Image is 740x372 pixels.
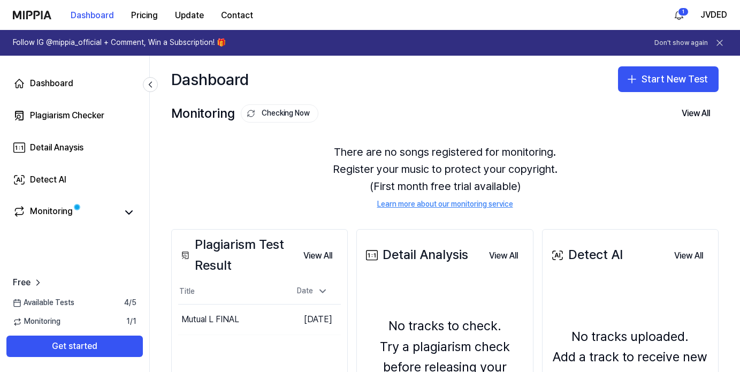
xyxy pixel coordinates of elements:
[178,279,284,305] th: Title
[181,313,239,326] div: Mutual L FINAL
[6,167,143,193] a: Detect AI
[171,66,249,92] div: Dashboard
[670,6,688,24] button: 알림1
[6,103,143,128] a: Plagiarism Checker
[123,5,166,26] button: Pricing
[30,173,66,186] div: Detect AI
[673,103,719,124] button: View All
[30,141,83,154] div: Detail Anaysis
[124,298,136,308] span: 4 / 5
[377,199,513,210] a: Learn more about our monitoring service
[673,9,685,21] img: 알림
[678,7,689,16] div: 1
[654,39,708,48] button: Don't show again
[13,276,43,289] a: Free
[549,245,623,265] div: Detect AI
[293,283,332,300] div: Date
[13,316,60,327] span: Monitoring
[295,244,341,267] a: View All
[13,37,226,48] h1: Follow IG @mippia_official + Comment, Win a Subscription! 🎁
[171,131,719,223] div: There are no songs registered for monitoring. Register your music to protect your copyright. (Fir...
[6,135,143,161] a: Detail Anaysis
[13,11,51,19] img: logo
[6,71,143,96] a: Dashboard
[6,336,143,357] button: Get started
[166,5,212,26] button: Update
[212,5,262,26] button: Contact
[171,103,318,124] div: Monitoring
[363,245,468,265] div: Detail Analysis
[666,245,712,267] button: View All
[30,109,104,122] div: Plagiarism Checker
[13,276,30,289] span: Free
[618,66,719,92] button: Start New Test
[13,298,74,308] span: Available Tests
[30,77,73,90] div: Dashboard
[700,9,727,21] button: JVDED
[241,104,318,123] button: Checking Now
[480,245,527,267] button: View All
[62,5,123,26] button: Dashboard
[13,205,117,220] a: Monitoring
[126,316,136,327] span: 1 / 1
[30,205,73,220] div: Monitoring
[284,305,341,335] td: [DATE]
[666,244,712,267] a: View All
[178,234,295,276] div: Plagiarism Test Result
[295,245,341,267] button: View All
[480,244,527,267] a: View All
[166,1,212,30] a: Update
